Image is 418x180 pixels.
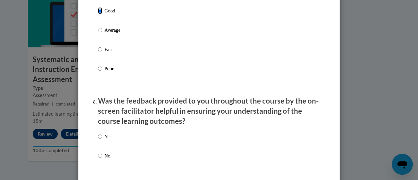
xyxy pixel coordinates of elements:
p: Fair [104,46,122,53]
p: Average [104,26,122,34]
p: No [104,152,111,159]
input: Good [98,7,102,14]
input: Fair [98,46,102,53]
input: No [98,152,102,159]
p: Poor [104,65,122,72]
p: Yes [104,133,111,140]
p: Good [104,7,122,14]
p: Was the feedback provided to you throughout the course by the on-screen facilitator helpful in en... [98,96,320,126]
input: Average [98,26,102,34]
input: Poor [98,65,102,72]
input: Yes [98,133,102,140]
